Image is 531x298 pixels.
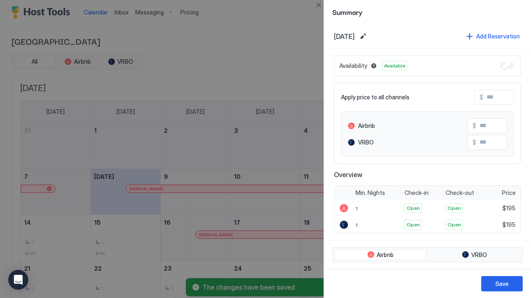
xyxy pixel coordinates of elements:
span: Open [407,221,420,228]
div: Save [495,279,509,288]
span: Available [384,62,405,70]
span: [DATE] [334,32,355,41]
span: Apply price to all channels [341,94,409,101]
div: Add Reservation [476,32,520,41]
span: Open [448,204,461,212]
span: 1 [356,205,358,211]
span: VRBO [358,139,374,146]
span: Airbnb [358,122,375,130]
button: VRBO [429,249,521,261]
span: Open [407,204,420,212]
span: Open [448,221,461,228]
button: Blocked dates override all pricing rules and remain unavailable until manually unblocked [369,61,379,71]
span: $ [473,122,476,130]
span: $ [480,94,483,101]
span: Availability [339,62,367,70]
button: Add Reservation [465,31,521,42]
span: Min. Nights [356,189,385,197]
div: tab-group [332,247,523,263]
span: Check-out [446,189,474,197]
span: Price [502,189,516,197]
span: Check-in [404,189,429,197]
span: Summary [332,7,523,17]
button: Airbnb [334,249,427,261]
span: $195 [502,204,516,212]
button: Edit date range [358,31,368,41]
span: Overview [334,171,521,179]
span: $195 [502,221,516,228]
span: VRBO [471,251,487,259]
span: 1 [356,222,358,228]
button: Save [481,276,523,291]
span: Airbnb [377,251,394,259]
span: $ [473,139,476,146]
div: Open Intercom Messenger [8,270,28,290]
